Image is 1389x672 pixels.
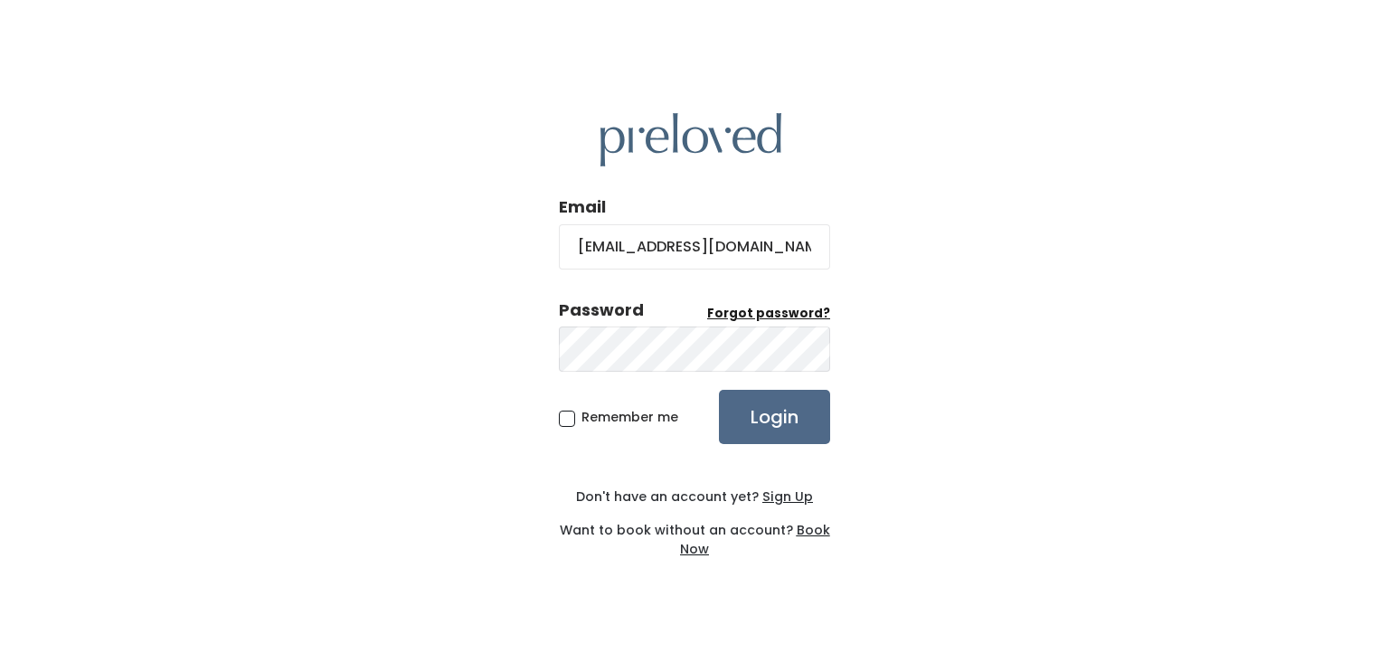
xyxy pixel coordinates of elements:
input: Login [719,390,830,444]
u: Forgot password? [707,305,830,322]
a: Book Now [680,521,830,558]
a: Forgot password? [707,305,830,323]
div: Password [559,298,644,322]
div: Want to book without an account? [559,506,830,559]
a: Sign Up [759,487,813,506]
span: Remember me [581,408,678,426]
img: preloved logo [600,113,781,166]
div: Don't have an account yet? [559,487,830,506]
label: Email [559,195,606,219]
u: Sign Up [762,487,813,506]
